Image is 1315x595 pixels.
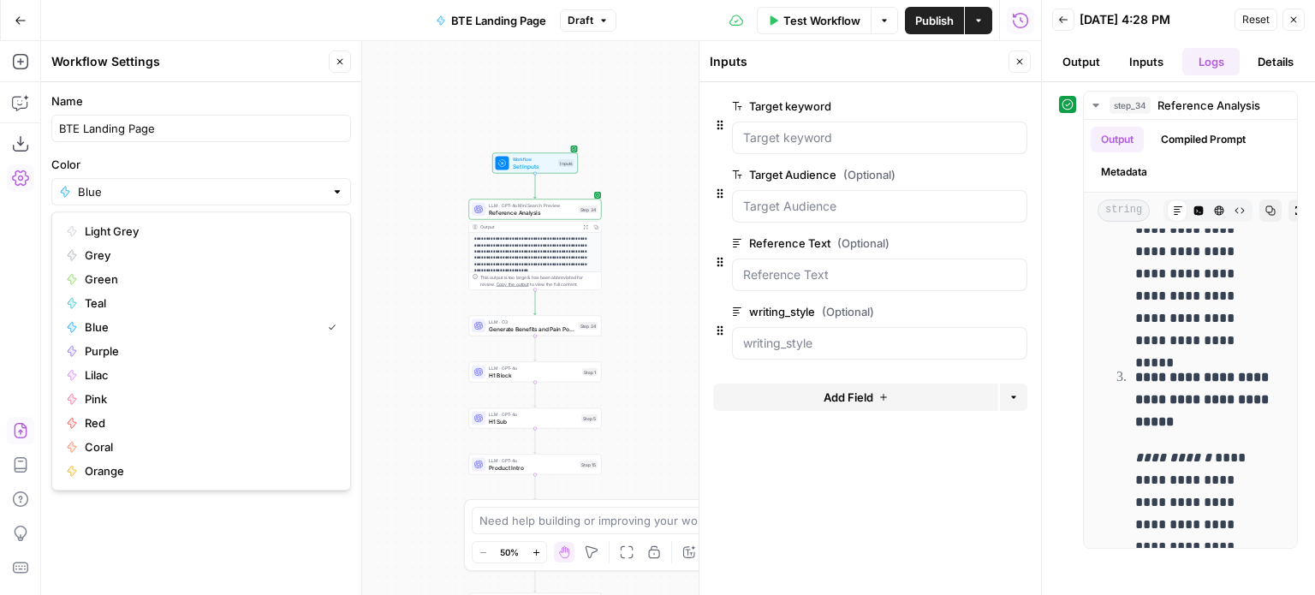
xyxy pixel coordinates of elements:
[783,12,860,29] span: Test Workflow
[534,289,537,314] g: Edge from step_34 to step_24
[78,183,324,200] input: Blue
[85,318,314,336] span: Blue
[713,384,998,411] button: Add Field
[915,12,954,29] span: Publish
[1110,97,1151,114] span: step_34
[489,463,576,472] span: Product Intro
[579,322,598,330] div: Step 24
[937,164,1003,185] button: edit field
[944,236,982,250] span: edit field
[732,98,931,115] label: Target keyword
[469,455,602,475] div: LLM · GPT-4oProduct IntroStep 15
[580,461,598,468] div: Step 15
[1091,159,1157,185] button: Metadata
[489,417,578,425] span: H1 Sub
[51,92,351,110] label: Name
[85,223,330,240] span: Light Grey
[85,438,330,455] span: Coral
[743,266,1016,283] input: Reference Text
[451,12,546,29] span: BTE Landing Page
[732,303,931,320] label: writing_style
[59,120,343,137] input: Untitled
[937,233,1003,253] button: edit field
[469,153,602,174] div: WorkflowSet InputsInputs
[469,362,602,383] div: LLM · GPT-4oH1 BlockStep 1
[1182,48,1241,75] button: Logs
[489,202,575,209] span: LLM · GPT-4o Mini Search Preview
[489,208,575,217] span: Reference Analysis
[732,235,931,252] label: Reference Text
[51,53,324,70] div: Workflow Settings
[85,342,330,360] span: Purple
[732,166,931,183] label: Target Audience
[85,295,330,312] span: Teal
[534,173,537,198] g: Edge from start to step_34
[937,96,1003,116] button: edit field
[480,274,598,288] div: This output is too large & has been abbreviated for review. to view the full content.
[534,382,537,407] g: Edge from step_1 to step_5
[944,99,982,113] span: edit field
[710,53,1003,70] div: Inputs
[743,129,1016,146] input: Target keyword
[497,282,529,287] span: Copy the output
[534,336,537,360] g: Edge from step_24 to step_1
[51,156,351,173] label: Color
[937,301,1003,322] button: edit field
[822,303,874,320] span: (Optional)
[581,414,598,422] div: Step 5
[1157,97,1260,114] span: Reference Analysis
[489,324,575,333] span: Generate Benefits and Pain Points
[560,9,616,32] button: Draft
[489,411,578,418] span: LLM · GPT-4o
[85,414,330,431] span: Red
[743,335,1016,352] input: writing_style
[469,316,602,336] div: LLM · O3Generate Benefits and Pain PointsStep 24
[534,567,537,592] g: Edge from step_41 to step_37
[1235,9,1277,31] button: Reset
[1091,127,1144,152] button: Output
[85,390,330,408] span: Pink
[1098,199,1150,222] span: string
[1052,48,1110,75] button: Output
[582,368,598,376] div: Step 1
[1242,12,1270,27] span: Reset
[843,166,896,183] span: (Optional)
[489,365,579,372] span: LLM · GPT-4o
[568,13,593,28] span: Draft
[1117,48,1175,75] button: Inputs
[85,366,330,384] span: Lilac
[480,223,578,230] div: Output
[944,305,982,318] span: edit field
[513,162,556,170] span: Set Inputs
[469,408,602,429] div: LLM · GPT-4oH1 SubStep 5
[579,205,598,213] div: Step 34
[534,474,537,499] g: Edge from step_15 to step_36
[500,545,519,559] span: 50%
[489,318,575,325] span: LLM · O3
[513,156,556,163] span: Workflow
[1247,48,1305,75] button: Details
[743,198,1016,215] input: Target Audience
[757,7,871,34] button: Test Workflow
[944,168,982,181] span: edit field
[1151,127,1256,152] button: Compiled Prompt
[824,389,873,406] span: Add Field
[85,462,330,479] span: Orange
[489,371,579,379] span: H1 Block
[489,457,576,464] span: LLM · GPT-4o
[837,235,890,252] span: (Optional)
[558,159,574,167] div: Inputs
[85,247,330,264] span: Grey
[534,428,537,453] g: Edge from step_5 to step_15
[425,7,556,34] button: BTE Landing Page
[85,271,330,288] span: Green
[905,7,964,34] button: Publish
